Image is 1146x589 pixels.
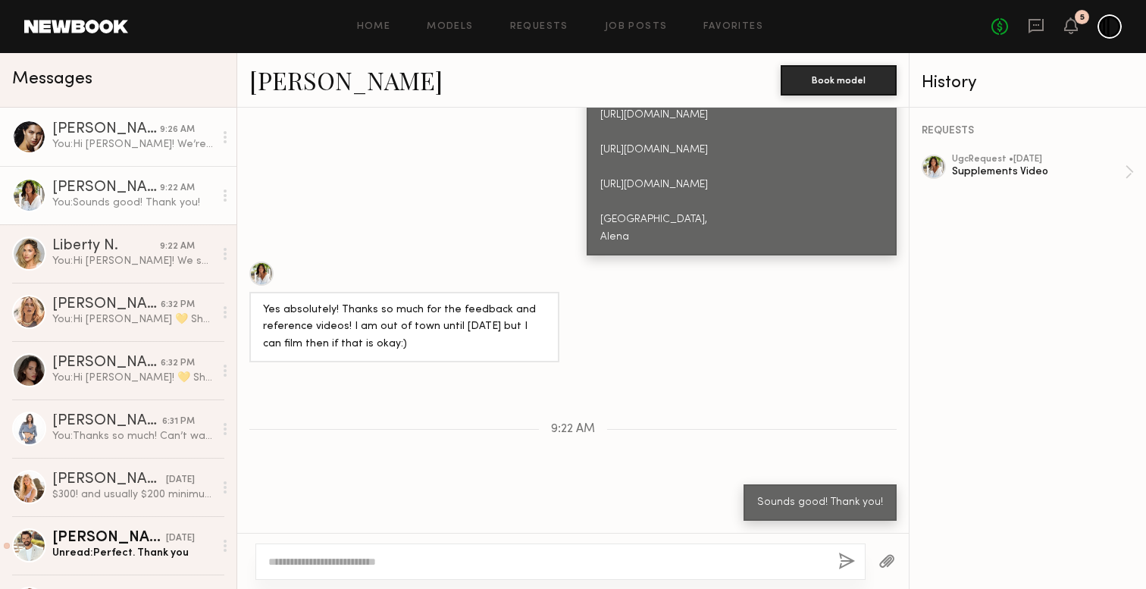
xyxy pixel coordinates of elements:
div: Yes absolutely! Thanks so much for the feedback and reference videos! I am out of town until [DAT... [263,302,546,354]
a: [PERSON_NAME] [249,64,443,96]
div: ugc Request • [DATE] [952,155,1125,164]
div: [DATE] [166,531,195,546]
div: 6:32 PM [161,298,195,312]
a: Favorites [703,22,763,32]
div: You: Hi [PERSON_NAME]! We’re looking for a simple vertical video. Hook: “My hair and nails have n... [52,137,214,152]
div: 9:22 AM [160,240,195,254]
div: You: Hi [PERSON_NAME]! 💛 Sharing a few video examples we love below. We’re aiming for a more dyna... [52,371,214,385]
div: REQUESTS [922,126,1134,136]
div: 6:31 PM [162,415,195,429]
div: [PERSON_NAME] [52,297,161,312]
div: 5 [1080,14,1085,22]
div: [PERSON_NAME] [52,472,166,487]
div: Liberty N. [52,239,160,254]
span: Messages [12,70,92,88]
a: Book model [781,73,897,86]
div: You: Sounds good! Thank you! [52,196,214,210]
div: Unread: Perfect. Thank you [52,546,214,560]
div: You: Hi [PERSON_NAME]! We shipped to this address: Creator Shipping Address: [STREET_ADDRESS][PER... [52,254,214,268]
div: [PERSON_NAME] [52,531,166,546]
span: 9:22 AM [551,423,595,436]
div: You: Hi [PERSON_NAME] 💛 Sharing a few video examples we love below. We’re aiming for a more dynam... [52,312,214,327]
button: Book model [781,65,897,96]
div: [DATE] [166,473,195,487]
div: 9:22 AM [160,181,195,196]
div: [PERSON_NAME] [52,356,161,371]
a: ugcRequest •[DATE]Supplements Video [952,155,1134,190]
div: 9:26 AM [160,123,195,137]
div: 6:32 PM [161,356,195,371]
div: [PERSON_NAME] [52,180,160,196]
div: You: Thanks so much! Can’t wait to see your magic ✨ [52,429,214,443]
div: $300! and usually $200 minimum without [52,487,214,502]
div: History [922,74,1134,92]
div: [PERSON_NAME] [52,122,160,137]
a: Models [427,22,473,32]
a: Job Posts [605,22,668,32]
a: Home [357,22,391,32]
div: Supplements Video [952,164,1125,179]
div: [PERSON_NAME] [52,414,162,429]
a: Requests [510,22,568,32]
div: Sounds good! Thank you! [757,494,883,512]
